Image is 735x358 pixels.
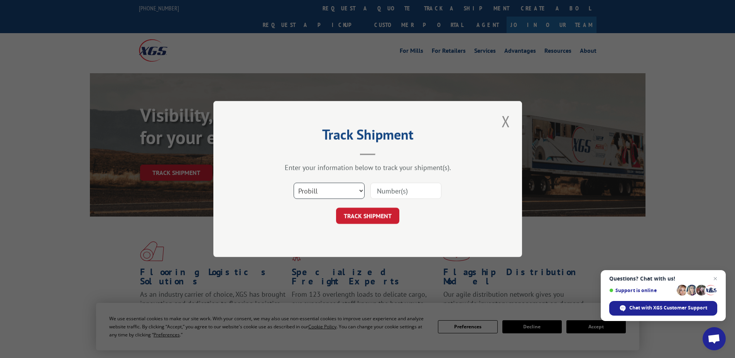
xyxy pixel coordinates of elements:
[370,183,441,199] input: Number(s)
[252,163,483,172] div: Enter your information below to track your shipment(s).
[609,276,717,282] span: Questions? Chat with us!
[336,208,399,224] button: TRACK SHIPMENT
[703,327,726,350] a: Open chat
[629,304,707,311] span: Chat with XGS Customer Support
[609,287,674,293] span: Support is online
[252,129,483,144] h2: Track Shipment
[609,301,717,316] span: Chat with XGS Customer Support
[499,111,512,132] button: Close modal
